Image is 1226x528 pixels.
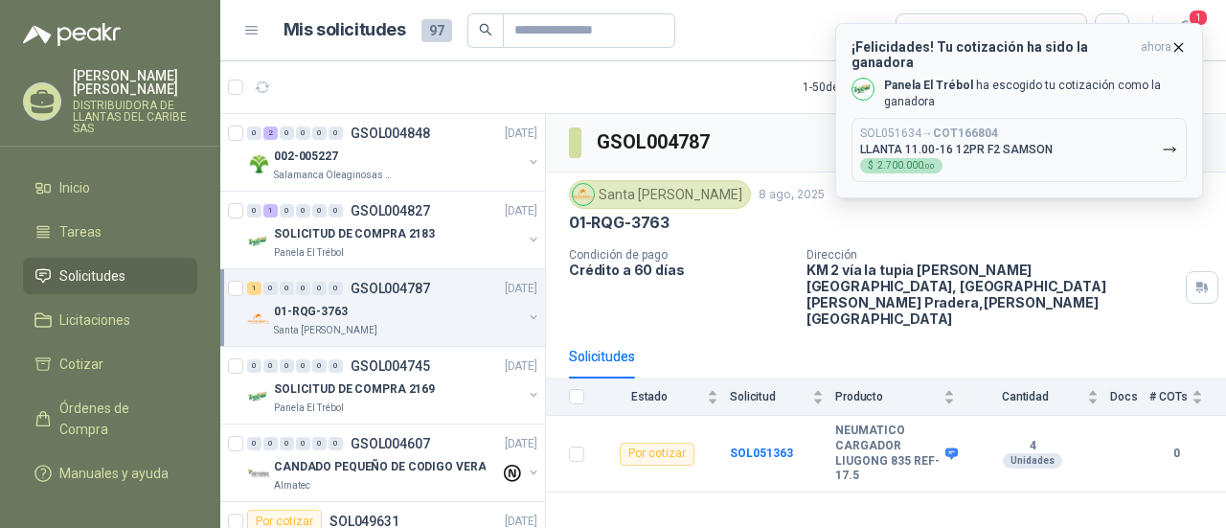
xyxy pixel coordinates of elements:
img: Logo peakr [23,23,121,46]
span: Tareas [59,221,102,242]
b: COT166804 [933,126,998,140]
span: Estado [596,390,703,403]
p: Condición de pago [569,248,791,262]
p: GSOL004848 [351,126,430,140]
div: 1 [247,282,261,295]
p: [DATE] [505,125,537,143]
div: Unidades [1003,453,1062,469]
b: Panela El Trébol [884,79,973,92]
div: 0 [329,282,343,295]
div: 0 [329,126,343,140]
button: 1 [1169,13,1203,48]
p: SOL049631 [329,515,399,528]
p: LLANTA 11.00-16 12PR F2 SAMSON [860,143,1053,156]
th: Estado [596,379,730,416]
th: Docs [1110,379,1149,416]
img: Company Logo [573,184,594,205]
p: Almatec [274,478,310,494]
div: 0 [247,126,261,140]
div: Santa [PERSON_NAME] [569,180,751,209]
p: GSOL004607 [351,437,430,450]
h3: ¡Felicidades! Tu cotización ha sido la ganadora [851,39,1133,70]
p: KM 2 vía la tupia [PERSON_NAME][GEOGRAPHIC_DATA], [GEOGRAPHIC_DATA][PERSON_NAME] Pradera , [PERSO... [806,262,1178,327]
div: 0 [280,282,294,295]
span: 1 [1188,9,1209,27]
span: Producto [835,390,940,403]
div: 0 [247,359,261,373]
img: Company Logo [852,79,874,100]
th: # COTs [1149,379,1226,416]
div: 0 [296,204,310,218]
span: search [479,23,492,36]
p: 01-RQG-3763 [274,303,348,321]
span: ,00 [923,162,935,171]
div: 2 [263,126,278,140]
b: NEUMATICO CARGADOR LIUGONG 835 REF- 17.5 [835,424,941,483]
th: Solicitud [730,379,835,416]
span: Órdenes de Compra [59,398,179,440]
h1: Mis solicitudes [284,16,406,44]
span: Manuales y ayuda [59,463,169,484]
p: SOLICITUD DE COMPRA 2169 [274,380,435,399]
a: 0 0 0 0 0 0 GSOL004607[DATE] Company LogoCANDADO PEQUEÑO DE CODIGO VERAAlmatec [247,432,541,494]
p: Salamanca Oleaginosas SAS [274,168,395,183]
th: Cantidad [966,379,1110,416]
span: ahora [1141,39,1171,70]
p: [DATE] [505,280,537,298]
a: Inicio [23,170,197,206]
p: SOLICITUD DE COMPRA 2183 [274,225,435,243]
div: 1 [263,204,278,218]
p: [DATE] [505,202,537,220]
h3: GSOL004787 [597,127,713,157]
p: GSOL004827 [351,204,430,218]
div: 0 [329,437,343,450]
div: 0 [296,282,310,295]
div: 0 [312,437,327,450]
a: SOL051363 [730,447,793,460]
span: Inicio [59,177,90,198]
a: Licitaciones [23,302,197,338]
b: 4 [966,439,1099,454]
img: Company Logo [247,152,270,175]
a: 0 1 0 0 0 0 GSOL004827[DATE] Company LogoSOLICITUD DE COMPRA 2183Panela El Trébol [247,199,541,261]
span: Solicitudes [59,265,125,287]
span: Solicitud [730,390,808,403]
a: 0 2 0 0 0 0 GSOL004848[DATE] Company Logo002-005227Salamanca Oleaginosas SAS [247,122,541,183]
p: 8 ago, 2025 [759,186,825,204]
a: Solicitudes [23,258,197,294]
p: GSOL004745 [351,359,430,373]
button: ¡Felicidades! Tu cotización ha sido la ganadoraahora Company LogoPanela El Trébol ha escogido tu ... [835,23,1203,198]
div: 0 [263,359,278,373]
a: Tareas [23,214,197,250]
div: 0 [247,204,261,218]
p: CANDADO PEQUEÑO DE CODIGO VERA [274,458,486,476]
p: [DATE] [505,357,537,376]
p: Santa [PERSON_NAME] [274,323,377,338]
span: # COTs [1149,390,1188,403]
a: Manuales y ayuda [23,455,197,492]
p: Panela El Trébol [274,401,344,416]
div: 0 [312,126,327,140]
p: Panela El Trébol [274,245,344,261]
div: 0 [280,204,294,218]
p: ha escogido tu cotización como la ganadora [884,78,1187,110]
p: DISTRIBUIDORA DE LLANTAS DEL CARIBE SAS [73,100,197,134]
div: 0 [312,204,327,218]
span: 2.700.000 [877,161,935,171]
div: 0 [296,437,310,450]
div: 1 - 50 de 119 [803,72,920,103]
span: Licitaciones [59,310,130,331]
div: 0 [296,126,310,140]
div: Por cotizar [620,443,694,466]
span: 97 [421,19,452,42]
img: Company Logo [247,308,270,331]
a: 1 0 0 0 0 0 GSOL004787[DATE] Company Logo01-RQG-3763Santa [PERSON_NAME] [247,277,541,338]
p: 01-RQG-3763 [569,213,670,233]
p: 002-005227 [274,148,338,166]
button: SOL051634→COT166804LLANTA 11.00-16 12PR F2 SAMSON$2.700.000,00 [851,118,1187,182]
img: Company Logo [247,385,270,408]
div: 0 [280,359,294,373]
p: [DATE] [505,435,537,453]
div: $ [860,158,942,173]
th: Producto [835,379,966,416]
